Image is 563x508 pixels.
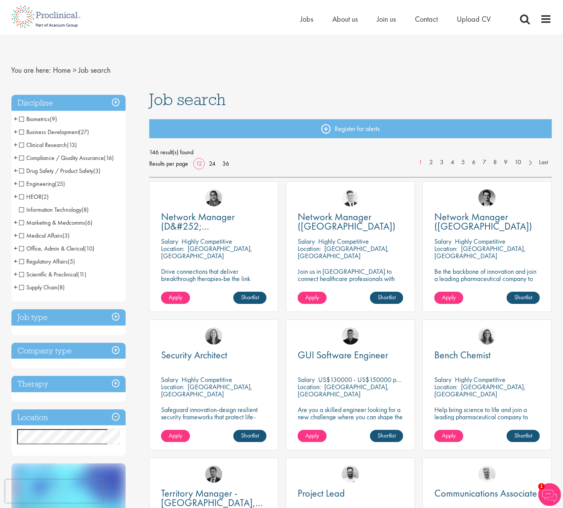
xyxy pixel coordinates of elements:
[19,270,87,278] span: Scientific & Preclinical
[434,382,458,391] span: Location:
[55,180,65,188] span: (25)
[318,237,369,246] p: Highly Competitive
[434,350,540,360] a: Bench Chemist
[169,431,182,439] span: Apply
[333,14,358,24] a: About us
[458,158,469,167] a: 5
[298,430,327,442] a: Apply
[478,466,496,483] img: Joshua Bye
[79,128,89,136] span: (27)
[434,430,463,442] a: Apply
[298,292,327,304] a: Apply
[298,382,321,391] span: Location:
[19,154,104,162] span: Compliance / Quality Assurance
[161,430,190,442] a: Apply
[298,406,403,435] p: Are you a skilled engineer looking for a new challenge where you can shape the future of healthca...
[14,178,18,189] span: +
[11,409,126,426] h3: Location
[94,167,101,175] span: (3)
[19,141,77,149] span: Clinical Research
[342,327,359,345] a: Christian Andersen
[205,466,222,483] a: Carl Gbolade
[19,180,55,188] span: Engineering
[298,350,403,360] a: GUI Software Engineer
[19,193,49,201] span: HEOR
[19,154,114,162] span: Compliance / Quality Assurance
[536,158,552,167] a: Last
[507,292,540,304] a: Shortlist
[538,483,545,490] span: 1
[14,152,18,163] span: +
[434,244,526,260] p: [GEOGRAPHIC_DATA], [GEOGRAPHIC_DATA]
[342,466,359,483] img: Emile De Beer
[19,193,42,201] span: HEOR
[370,292,403,304] a: Shortlist
[298,244,321,253] span: Location:
[370,430,403,442] a: Shortlist
[149,89,226,110] span: Job search
[434,348,491,361] span: Bench Chemist
[14,126,18,137] span: +
[19,167,101,175] span: Drug Safety / Product Safety
[301,14,314,24] a: Jobs
[149,147,552,158] span: 146 result(s) found
[104,154,114,162] span: (16)
[442,293,456,301] span: Apply
[298,382,389,398] p: [GEOGRAPHIC_DATA], [GEOGRAPHIC_DATA]
[437,158,448,167] a: 3
[434,406,540,442] p: Help bring science to life and join a leading pharmaceutical company to play a key role in delive...
[182,237,232,246] p: Highly Competitive
[161,244,252,260] p: [GEOGRAPHIC_DATA], [GEOGRAPHIC_DATA]
[205,327,222,345] img: Mia Kellerman
[318,375,420,384] p: US$130000 - US$150000 per annum
[19,128,89,136] span: Business Development
[511,158,525,167] a: 10
[442,431,456,439] span: Apply
[490,158,501,167] a: 8
[447,158,458,167] a: 4
[68,257,75,265] span: (5)
[161,348,227,361] span: Security Architect
[53,65,71,75] a: breadcrumb link
[457,14,491,24] span: Upload CV
[298,212,403,231] a: Network Manager ([GEOGRAPHIC_DATA])
[298,348,388,361] span: GUI Software Engineer
[11,376,126,392] h3: Therapy
[19,115,57,123] span: Biometrics
[507,430,540,442] a: Shortlist
[434,210,532,233] span: Network Manager ([GEOGRAPHIC_DATA])
[305,431,319,439] span: Apply
[415,14,438,24] a: Contact
[161,350,266,360] a: Security Architect
[161,244,184,253] span: Location:
[469,158,480,167] a: 6
[342,189,359,206] a: Nicolas Daniel
[19,167,94,175] span: Drug Safety / Product Safety
[19,180,65,188] span: Engineering
[478,189,496,206] a: Max Slevogt
[501,158,512,167] a: 9
[19,141,67,149] span: Clinical Research
[434,268,540,297] p: Be the backbone of innovation and join a leading pharmaceutical company to help keep life-changin...
[14,217,18,228] span: +
[169,293,182,301] span: Apply
[14,256,18,267] span: +
[149,158,188,169] span: Results per page
[434,487,537,500] span: Communications Associate
[149,119,552,138] a: Register for alerts
[205,189,222,206] img: Anjali Parbhu
[19,257,75,265] span: Regulatory Affairs
[19,232,70,240] span: Medical Affairs
[298,489,403,498] a: Project Lead
[14,268,18,280] span: +
[161,210,256,242] span: Network Manager (D&#252;[GEOGRAPHIC_DATA])
[161,406,266,435] p: Safeguard innovation-design resilient security frameworks that protect life-changing pharmaceutic...
[434,292,463,304] a: Apply
[11,309,126,326] div: Job type
[85,244,95,252] span: (10)
[11,343,126,359] div: Company type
